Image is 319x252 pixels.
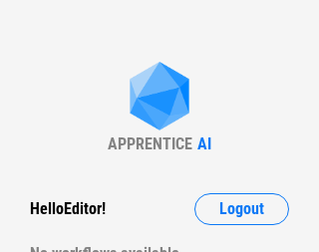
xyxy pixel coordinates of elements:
[194,193,289,225] button: Logout
[219,201,264,217] span: Logout
[30,193,106,225] div: Hello Editor !
[120,62,199,134] img: Apprentice AI
[108,134,192,153] div: APPRENTICE
[197,134,211,153] div: AI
